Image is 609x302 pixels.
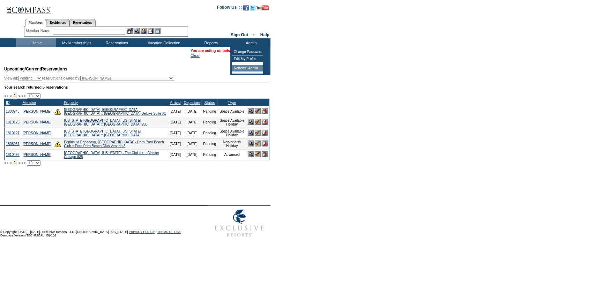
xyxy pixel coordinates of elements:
img: View Reservation [248,119,254,125]
img: Confirm Reservation [255,151,261,157]
img: View Reservation [248,108,254,114]
a: [GEOGRAPHIC_DATA], [GEOGRAPHIC_DATA] - [GEOGRAPHIC_DATA] :: [GEOGRAPHIC_DATA] Deluxe Suite #1 [64,108,166,115]
a: Arrival [170,100,180,105]
td: [DATE] [168,117,182,128]
td: Pending [202,138,218,149]
td: [DATE] [183,106,202,117]
a: 1810127 [6,131,20,135]
td: Vacation Collection [136,38,190,47]
td: Edit My Profile [232,55,263,62]
td: [DATE] [183,149,202,160]
span: < [9,94,12,98]
span: << [4,161,8,165]
span: < [9,161,12,165]
td: Home [16,38,56,47]
img: Confirm Reservation [255,141,261,146]
img: Cancel Reservation [262,141,268,146]
td: Pending [202,128,218,138]
span: Reservations [4,67,67,71]
td: Reports [190,38,230,47]
a: PRIVACY POLICY [129,230,155,234]
img: Reservations [148,28,154,34]
td: Pending [202,117,218,128]
td: [DATE] [168,149,182,160]
a: Subscribe to our YouTube Channel [257,7,269,11]
span: :: [253,32,256,37]
td: Pending [202,149,218,160]
img: b_edit.gif [127,28,133,34]
td: Follow Us :: [217,4,242,13]
td: Space Available Holiday [218,128,246,138]
td: Reservations [96,38,136,47]
img: b_calculator.gif [155,28,161,34]
img: View Reservation [248,151,254,157]
td: Pending [202,106,218,117]
a: Reservations [69,19,96,26]
a: Help [260,32,269,37]
span: >> [21,161,25,165]
a: 1810492 [6,153,20,157]
td: [DATE] [183,138,202,149]
td: Change Password [232,48,263,55]
td: [DATE] [168,106,182,117]
img: Become our fan on Facebook [243,5,249,10]
div: Member Name: [26,28,53,34]
td: Space Available Holiday [218,117,246,128]
img: Subscribe to our YouTube Channel [257,5,269,10]
td: Admin [230,38,270,47]
td: [DATE] [183,128,202,138]
td: [DATE] [168,128,182,138]
a: [PERSON_NAME] [23,110,51,113]
img: Confirm Reservation [255,108,261,114]
img: Confirm Reservation [255,130,261,136]
span: You are acting on behalf of: [191,48,270,53]
a: Clear [191,53,200,58]
div: View all: reservations owned by: [4,76,177,81]
a: [PERSON_NAME] [23,131,51,135]
span: > [18,94,20,98]
span: << [4,94,8,98]
a: [GEOGRAPHIC_DATA], [US_STATE] - The Cloister :: Cloister Cottage 925 [64,151,159,159]
img: View Reservation [248,130,254,136]
div: Your search returned 5 reservations [4,85,269,89]
img: Follow us on Twitter [250,5,255,10]
img: View Reservation [248,141,254,146]
img: View [134,28,140,34]
img: Exclusive Resorts [208,206,270,241]
img: Cancel Reservation [262,119,268,125]
a: Sign Out [231,32,248,37]
td: Non-priority Holiday [218,138,246,149]
a: Type [228,100,236,105]
a: 1810126 [6,120,20,124]
a: Peninsula Papagayo, [GEOGRAPHIC_DATA] - Poro Poro Beach Club :: Poro Poro Beach Club Venado 8 [64,140,164,148]
td: Space Available [218,106,246,117]
img: Cancel Reservation [262,151,268,157]
td: My Memberships [56,38,96,47]
span: > [18,161,20,165]
a: Residences [46,19,69,26]
img: Cancel Reservation [262,130,268,136]
td: Advanced [218,149,246,160]
a: [PERSON_NAME] [23,142,51,146]
a: [PERSON_NAME] [23,153,51,157]
span: >> [21,94,25,98]
img: Impersonate [141,28,147,34]
img: There are insufficient days and/or tokens to cover this reservation [54,108,61,115]
img: Confirm Reservation [255,119,261,125]
a: Departure [184,100,200,105]
a: Become our fan on Facebook [243,7,249,11]
td: [DATE] [183,117,202,128]
a: ID [6,100,10,105]
img: There are insufficient days and/or tokens to cover this reservation [54,141,61,147]
a: Follow us on Twitter [250,7,255,11]
a: Members [25,19,46,27]
img: Cancel Reservation [262,108,268,114]
a: 1808948 [6,110,20,113]
a: [US_STATE][GEOGRAPHIC_DATA], [US_STATE][GEOGRAPHIC_DATA] :: [GEOGRAPHIC_DATA] 25B [64,119,148,126]
a: TERMS OF USE [157,230,181,234]
a: Member [22,100,36,105]
span: 1 [13,92,17,99]
a: [US_STATE][GEOGRAPHIC_DATA], [US_STATE][GEOGRAPHIC_DATA] :: [GEOGRAPHIC_DATA] [64,129,141,137]
a: Status [205,100,215,105]
a: [PERSON_NAME] [23,120,51,124]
